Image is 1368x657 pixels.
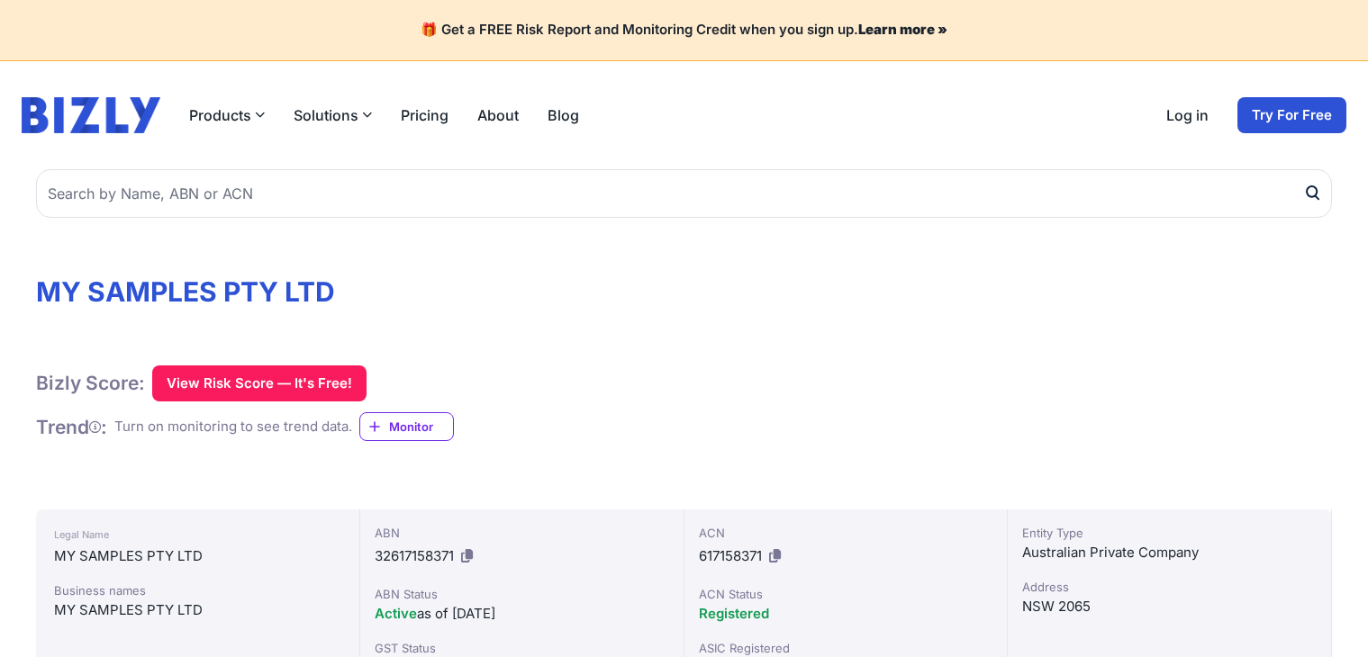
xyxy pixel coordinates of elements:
div: Business names [54,581,341,599]
h4: 🎁 Get a FREE Risk Report and Monitoring Credit when you sign up. [22,22,1346,39]
a: Learn more » [858,21,947,38]
div: NSW 2065 [1022,596,1317,617]
a: Try For Free [1237,97,1346,133]
div: ABN Status [375,585,669,603]
div: ABN [375,524,669,542]
div: Australian Private Company [1022,542,1317,563]
span: Active [375,605,417,622]
div: Entity Type [1022,524,1317,542]
a: Pricing [401,104,448,126]
h1: MY SAMPLES PTY LTD [36,275,1332,308]
div: ASIC Registered [699,639,993,657]
a: Monitor [359,412,454,441]
input: Search by Name, ABN or ACN [36,169,1332,218]
div: as of [DATE] [375,603,669,625]
span: Monitor [389,418,453,436]
div: MY SAMPLES PTY LTD [54,545,341,567]
h1: Trend : [36,415,107,439]
span: 617158371 [699,547,762,564]
div: ACN Status [699,585,993,603]
button: Products [189,104,265,126]
a: About [477,104,519,126]
a: Blog [548,104,579,126]
h1: Bizly Score: [36,371,145,395]
span: Registered [699,605,769,622]
div: MY SAMPLES PTY LTD [54,599,341,621]
div: ACN [699,524,993,542]
div: Legal Name [54,524,341,545]
button: Solutions [294,104,372,126]
a: Log in [1166,104,1209,126]
div: Turn on monitoring to see trend data. [114,417,352,437]
div: GST Status [375,639,669,657]
span: 32617158371 [375,547,454,564]
button: View Risk Score — It's Free! [152,365,367,401]
div: Address [1022,578,1317,596]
